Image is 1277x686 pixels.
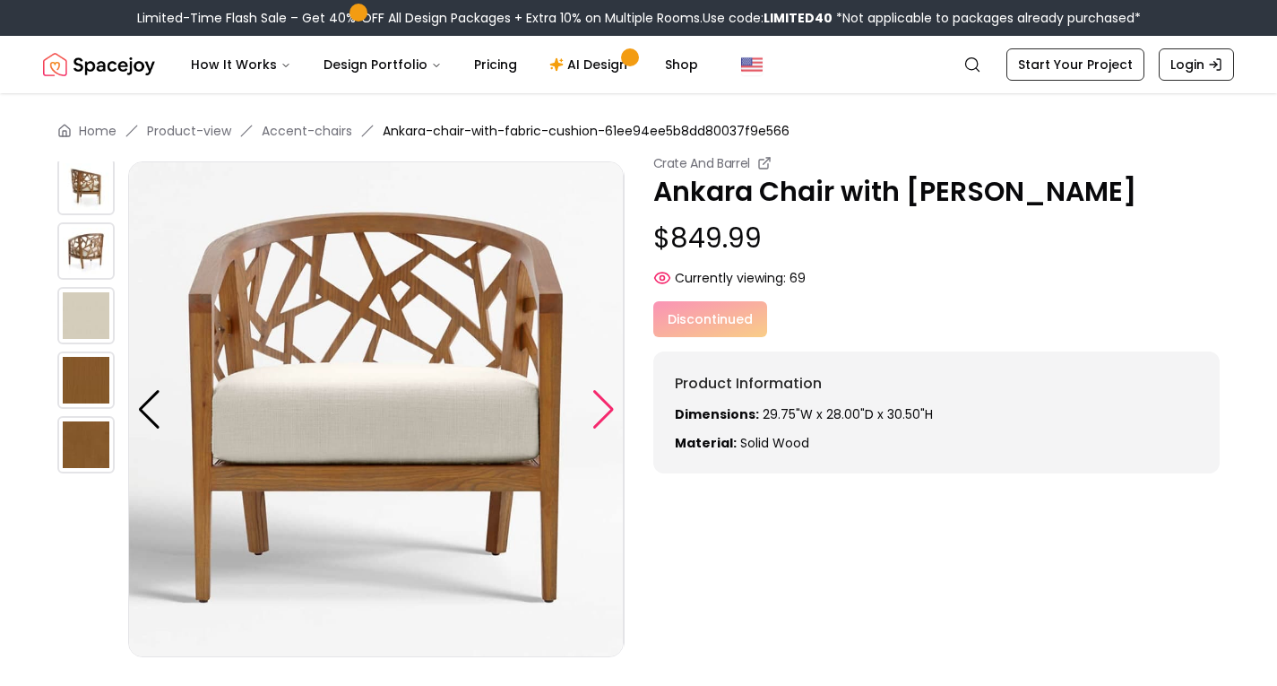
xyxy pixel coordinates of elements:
[128,161,624,657] img: https://storage.googleapis.com/spacejoy-main/assets/61ee94ee5b8dd80037f9e566/product_3_p0c5pgepf33
[653,222,1221,255] p: $849.99
[57,222,115,280] img: https://storage.googleapis.com/spacejoy-main/assets/61ee94ee5b8dd80037f9e566/product_6_gnpl7kgemil6
[460,47,531,82] a: Pricing
[675,434,737,452] strong: Material:
[57,158,115,215] img: https://storage.googleapis.com/spacejoy-main/assets/61ee94ee5b8dd80037f9e566/product_5_d68inn8pjp8d
[57,352,115,409] img: https://storage.googleapis.com/spacejoy-main/assets/61ee94ee5b8dd80037f9e566/product_8_e32pb08428kj
[147,122,231,140] a: Product-view
[57,416,115,473] img: https://storage.googleapis.com/spacejoy-main/assets/61ee94ee5b8dd80037f9e566/product_9_0gpop3k3l3in
[653,176,1221,208] p: Ankara Chair with [PERSON_NAME]
[177,47,712,82] nav: Main
[675,405,759,423] strong: Dimensions:
[740,434,809,452] span: Solid Wood
[653,154,750,172] small: Crate And Barrel
[57,122,1220,140] nav: breadcrumb
[675,373,1199,395] h6: Product Information
[741,54,763,75] img: United States
[262,122,352,140] a: Accent-chairs
[383,122,789,140] span: Ankara-chair-with-fabric-cushion-61ee94ee5b8dd80037f9e566
[789,269,806,287] span: 69
[764,9,833,27] b: LIMITED40
[137,9,1141,27] div: Limited-Time Flash Sale – Get 40% OFF All Design Packages + Extra 10% on Multiple Rooms.
[79,122,116,140] a: Home
[535,47,647,82] a: AI Design
[57,287,115,344] img: https://storage.googleapis.com/spacejoy-main/assets/61ee94ee5b8dd80037f9e566/product_7_6dp0b4ih25bg
[43,47,155,82] a: Spacejoy
[833,9,1141,27] span: *Not applicable to packages already purchased*
[1006,48,1144,81] a: Start Your Project
[309,47,456,82] button: Design Portfolio
[43,47,155,82] img: Spacejoy Logo
[675,269,786,287] span: Currently viewing:
[675,405,1199,423] p: 29.75"W x 28.00"D x 30.50"H
[703,9,833,27] span: Use code:
[651,47,712,82] a: Shop
[1159,48,1234,81] a: Login
[43,36,1234,93] nav: Global
[624,161,1119,657] img: https://storage.googleapis.com/spacejoy-main/assets/61ee94ee5b8dd80037f9e566/product_4_130nkcpg2mec
[177,47,306,82] button: How It Works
